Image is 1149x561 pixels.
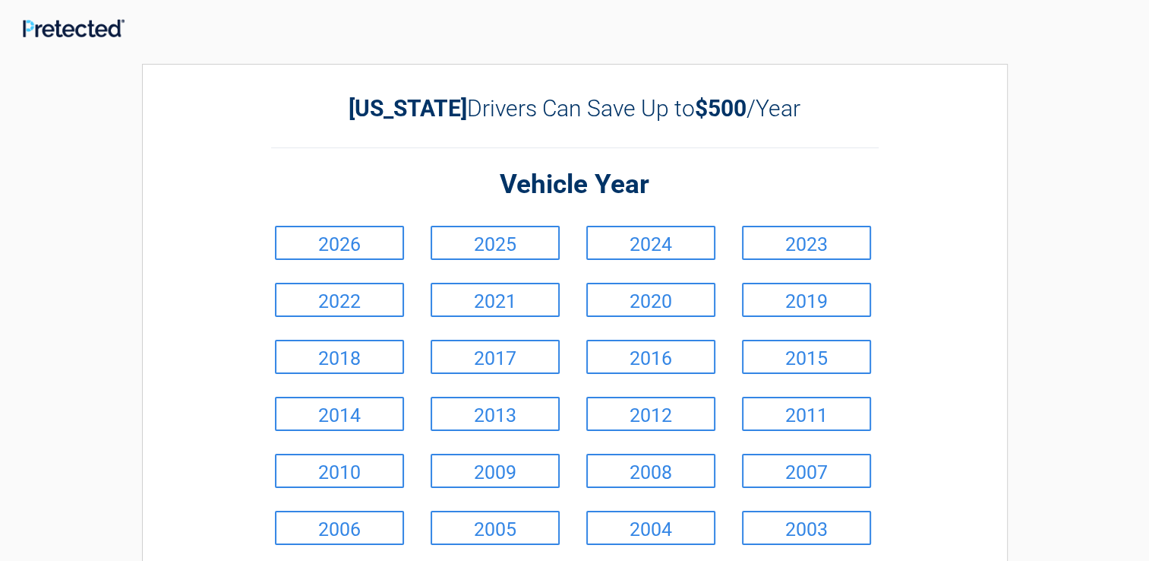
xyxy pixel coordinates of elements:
a: 2023 [742,226,871,260]
a: 2011 [742,397,871,431]
a: 2006 [275,511,404,545]
b: [US_STATE] [349,95,467,122]
h2: Vehicle Year [271,167,879,203]
a: 2008 [586,454,715,488]
a: 2005 [431,511,560,545]
a: 2016 [586,340,715,374]
a: 2007 [742,454,871,488]
a: 2018 [275,340,404,374]
a: 2026 [275,226,404,260]
a: 2017 [431,340,560,374]
a: 2003 [742,511,871,545]
h2: Drivers Can Save Up to /Year [271,95,879,122]
a: 2024 [586,226,715,260]
img: Main Logo [23,19,125,37]
a: 2015 [742,340,871,374]
a: 2020 [586,283,715,317]
a: 2014 [275,397,404,431]
a: 2025 [431,226,560,260]
a: 2019 [742,283,871,317]
a: 2013 [431,397,560,431]
a: 2022 [275,283,404,317]
a: 2004 [586,511,715,545]
a: 2012 [586,397,715,431]
a: 2010 [275,454,404,488]
a: 2009 [431,454,560,488]
a: 2021 [431,283,560,317]
b: $500 [695,95,747,122]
